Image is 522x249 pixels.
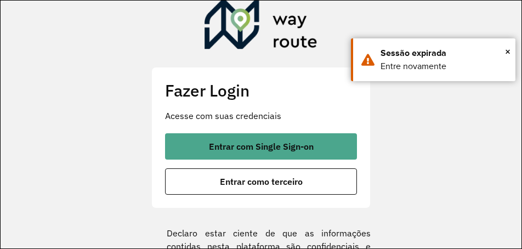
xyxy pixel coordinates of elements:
[505,43,510,60] button: Close
[165,133,357,160] button: button
[165,81,357,100] h2: Fazer Login
[220,177,303,186] span: Entrar como terceiro
[381,47,507,60] div: Sessão expirada
[505,43,510,60] span: ×
[165,168,357,195] button: button
[205,1,317,53] img: Roteirizador AmbevTech
[165,109,357,122] p: Acesse com suas credenciais
[381,60,507,73] div: Entre novamente
[209,142,314,151] span: Entrar com Single Sign-on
